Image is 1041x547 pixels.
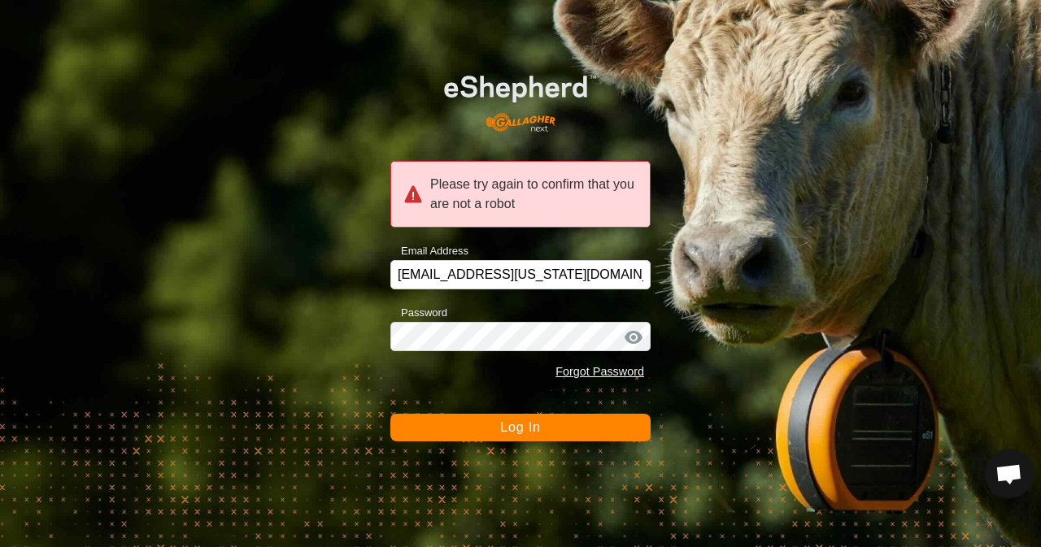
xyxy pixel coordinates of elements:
[985,449,1034,498] a: Open chat
[390,260,651,289] input: Email Address
[390,414,651,441] button: Log In
[390,161,651,228] div: Please try again to confirm that you are not a robot
[390,243,468,259] label: Email Address
[416,54,625,142] img: E-shepherd Logo
[500,420,540,434] span: Log In
[390,305,447,321] label: Password
[555,365,644,378] a: Forgot Password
